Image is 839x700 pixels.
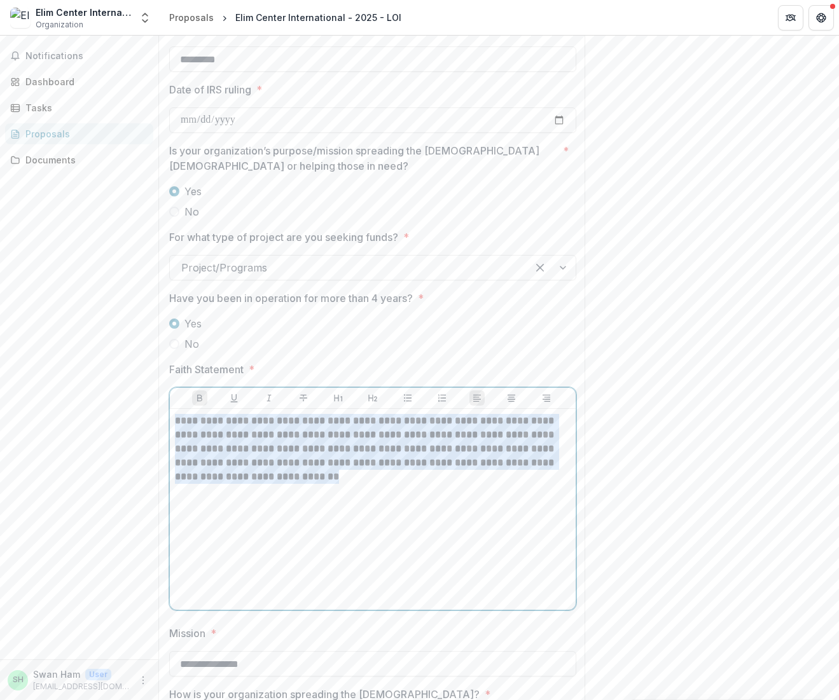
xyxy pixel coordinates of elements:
button: Underline [226,390,242,406]
div: Proposals [169,11,214,24]
p: Have you been in operation for more than 4 years? [169,291,413,306]
button: Italicize [261,390,277,406]
p: User [85,669,111,680]
div: Swan Ham [13,676,24,684]
p: Date of IRS ruling [169,82,251,97]
div: Documents [25,153,143,167]
button: More [135,673,151,688]
button: Align Left [469,390,485,406]
span: Notifications [25,51,148,62]
span: No [184,204,199,219]
button: Bold [192,390,207,406]
button: Bullet List [400,390,415,406]
span: Organization [36,19,83,31]
div: Dashboard [25,75,143,88]
a: Documents [5,149,153,170]
div: Clear selected options [530,257,550,278]
button: Strike [296,390,311,406]
span: No [184,336,199,352]
button: Align Right [539,390,554,406]
button: Align Center [504,390,519,406]
a: Dashboard [5,71,153,92]
a: Tasks [5,97,153,118]
button: Heading 1 [331,390,346,406]
p: Faith Statement [169,362,244,377]
a: Proposals [5,123,153,144]
button: Notifications [5,46,153,66]
p: For what type of project are you seeking funds? [169,230,398,245]
button: Open entity switcher [136,5,154,31]
div: Elim Center International [36,6,131,19]
p: [EMAIL_ADDRESS][DOMAIN_NAME] [33,681,130,692]
span: Yes [184,316,202,331]
nav: breadcrumb [164,8,406,27]
div: Proposals [25,127,143,141]
img: Elim Center International [10,8,31,28]
a: Proposals [164,8,219,27]
span: Yes [184,184,202,199]
p: Is your organization’s purpose/mission spreading the [DEMOGRAPHIC_DATA] [DEMOGRAPHIC_DATA] or hel... [169,143,558,174]
button: Partners [778,5,803,31]
button: Get Help [808,5,834,31]
div: Tasks [25,101,143,114]
div: Elim Center International - 2025 - LOI [235,11,401,24]
p: Mission [169,626,205,641]
button: Ordered List [434,390,450,406]
button: Heading 2 [365,390,380,406]
p: Swan Ham [33,668,80,681]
